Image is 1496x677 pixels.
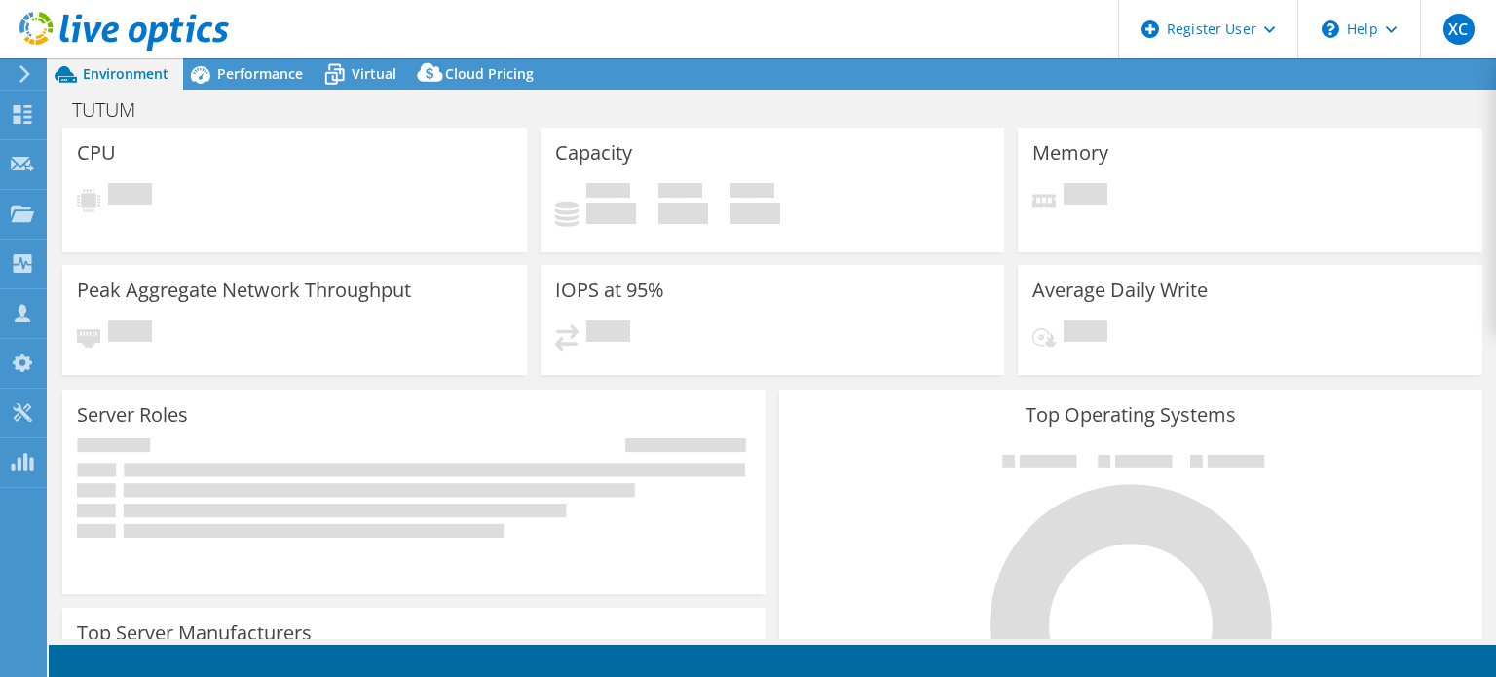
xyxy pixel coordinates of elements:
[555,142,632,164] h3: Capacity
[77,622,312,644] h3: Top Server Manufacturers
[1064,320,1107,347] span: Pending
[1032,280,1208,301] h3: Average Daily Write
[1064,183,1107,209] span: Pending
[658,183,702,203] span: Free
[108,183,152,209] span: Pending
[730,203,780,224] h4: 0 GiB
[77,280,411,301] h3: Peak Aggregate Network Throughput
[108,320,152,347] span: Pending
[217,64,303,83] span: Performance
[730,183,774,203] span: Total
[586,203,636,224] h4: 0 GiB
[586,183,630,203] span: Used
[1443,14,1475,45] span: XC
[445,64,534,83] span: Cloud Pricing
[555,280,664,301] h3: IOPS at 95%
[77,142,116,164] h3: CPU
[794,404,1468,426] h3: Top Operating Systems
[77,404,188,426] h3: Server Roles
[658,203,708,224] h4: 0 GiB
[1322,20,1339,38] svg: \n
[63,99,166,121] h1: TUTUM
[1032,142,1108,164] h3: Memory
[352,64,396,83] span: Virtual
[586,320,630,347] span: Pending
[83,64,168,83] span: Environment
